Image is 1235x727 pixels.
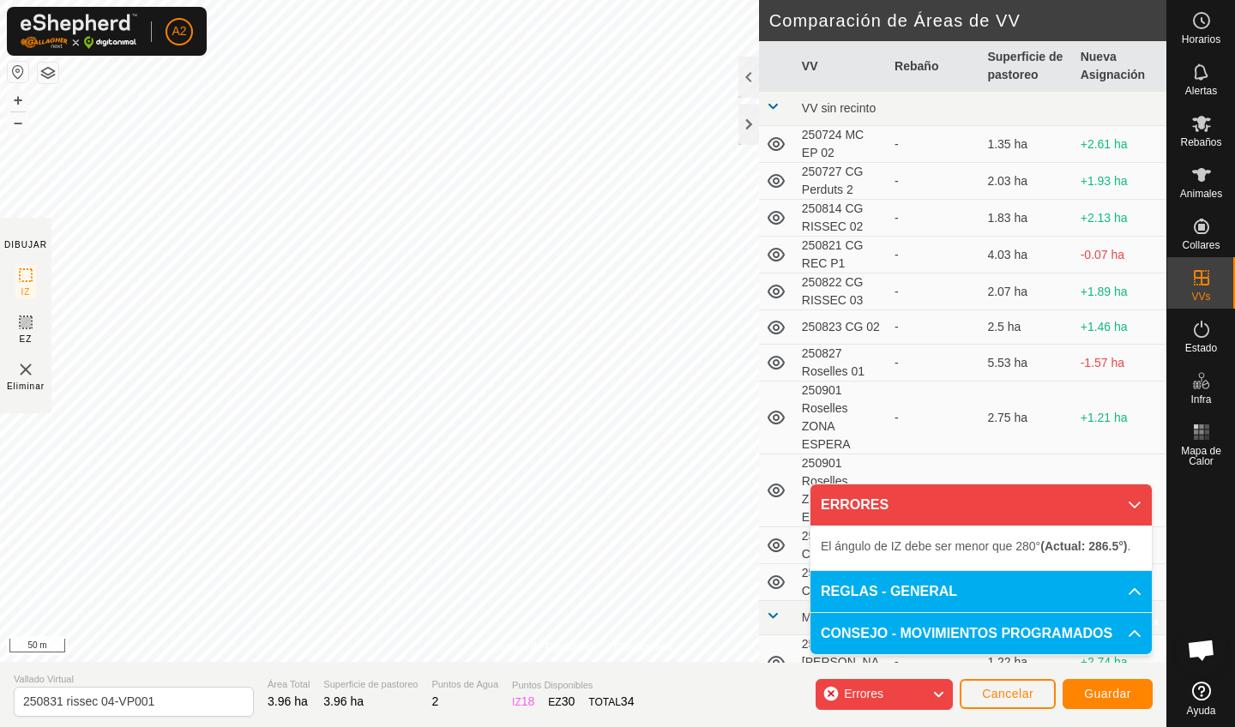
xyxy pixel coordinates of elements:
[795,310,888,345] td: 250823 CG 02
[21,285,31,298] span: IZ
[38,63,58,83] button: Capas del Mapa
[1074,163,1166,200] td: +1.93 ha
[795,382,888,454] td: 250901 Roselles ZONA ESPERA
[980,200,1073,237] td: 1.83 ha
[1074,454,1166,527] td: +0.8 ha
[895,653,973,671] div: -
[795,564,888,601] td: 250904 Mas Coquels 02
[1167,675,1235,723] a: Ayuda
[895,209,973,227] div: -
[495,640,593,655] a: Política de Privacidad
[512,678,634,693] span: Puntos Disponibles
[980,382,1073,454] td: 2.75 ha
[1190,394,1211,405] span: Infra
[795,163,888,200] td: 250727 CG Perduts 2
[1182,240,1220,250] span: Collares
[4,238,47,251] div: DIBUJAR
[1187,706,1216,716] span: Ayuda
[895,246,973,264] div: -
[7,380,45,393] span: Eliminar
[1180,137,1221,147] span: Rebaños
[821,623,1112,644] span: CONSEJO - MOVIMIENTOS PROGRAMADOS
[980,454,1073,527] td: 3.16 ha
[1074,126,1166,163] td: +2.61 ha
[1180,189,1222,199] span: Animales
[795,41,888,92] th: VV
[895,283,973,301] div: -
[21,14,137,49] img: Logo Gallagher
[1172,446,1231,466] span: Mapa de Calor
[810,571,1152,612] p-accordion-header: REGLAS - GENERAL
[1084,687,1131,700] span: Guardar
[980,635,1073,690] td: 1.22 ha
[8,90,28,111] button: +
[1063,679,1153,709] button: Guardar
[14,672,254,687] span: Vallado Virtual
[895,482,973,500] div: -
[323,694,364,708] span: 3.96 ha
[268,677,310,692] span: Área Total
[562,694,575,708] span: 30
[895,354,973,372] div: -
[1074,345,1166,382] td: -1.57 ha
[980,273,1073,310] td: 2.07 ha
[795,126,888,163] td: 250724 MC EP 02
[810,613,1152,654] p-accordion-header: CONSEJO - MOVIMIENTOS PROGRAMADOS
[1185,86,1217,96] span: Alertas
[8,62,28,82] button: Restablecer Mapa
[15,359,36,380] img: VV
[810,484,1152,526] p-accordion-header: ERRORES
[431,677,498,692] span: Puntos de Agua
[1074,273,1166,310] td: +1.89 ha
[1074,41,1166,92] th: Nueva Asignación
[960,679,1056,709] button: Cancelar
[614,640,672,655] a: Contáctenos
[548,693,575,711] div: EZ
[980,163,1073,200] td: 2.03 ha
[1074,237,1166,273] td: -0.07 ha
[521,694,535,708] span: 18
[980,126,1073,163] td: 1.35 ha
[795,345,888,382] td: 250827 Roselles 01
[821,581,957,602] span: REGLAS - GENERAL
[795,273,888,310] td: 250822 CG RISSEC 03
[268,694,308,708] span: 3.96 ha
[323,677,418,692] span: Superficie de pastoreo
[888,41,980,92] th: Rebaño
[621,694,635,708] span: 34
[980,310,1073,345] td: 2.5 ha
[1074,635,1166,690] td: +2.74 ha
[795,237,888,273] td: 250821 CG REC P1
[1074,310,1166,345] td: +1.46 ha
[1191,291,1210,302] span: VVs
[431,694,438,708] span: 2
[8,112,28,133] button: –
[795,635,888,690] td: 250820 [PERSON_NAME] 03-VP001
[1182,34,1220,45] span: Horarios
[802,610,866,624] span: Mas Camps
[895,172,973,190] div: -
[1185,343,1217,353] span: Estado
[1074,382,1166,454] td: +1.21 ha
[1074,200,1166,237] td: +2.13 ha
[844,687,883,700] span: Errores
[821,539,1130,553] span: El ángulo de IZ debe ser menor que 280° .
[982,687,1033,700] span: Cancelar
[980,237,1073,273] td: 4.03 ha
[895,409,973,427] div: -
[795,454,888,527] td: 250901 Roselles ZONA ESPERA 1
[769,10,1166,31] h2: Comparación de Áreas de VV
[795,200,888,237] td: 250814 CG RISSEC 02
[821,495,889,515] span: ERRORES
[588,693,634,711] div: TOTAL
[895,318,973,336] div: -
[1176,624,1227,676] a: Chat abierto
[810,526,1152,570] p-accordion-content: ERRORES
[512,693,534,711] div: IZ
[1040,539,1127,553] b: (Actual: 286.5°)
[980,345,1073,382] td: 5.53 ha
[895,135,973,153] div: -
[20,333,33,345] span: EZ
[802,101,876,115] span: VV sin recinto
[172,22,186,40] span: A2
